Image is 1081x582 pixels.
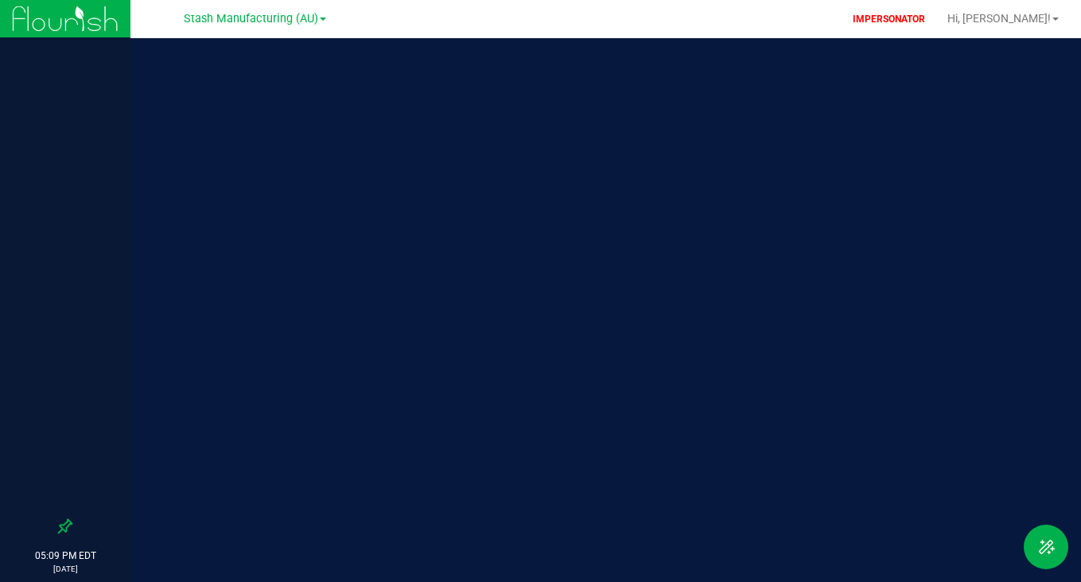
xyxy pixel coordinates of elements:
span: Stash Manufacturing (AU) [184,12,318,25]
label: Pin the sidebar to full width on large screens [57,518,73,534]
p: IMPERSONATOR [846,12,931,26]
span: Hi, [PERSON_NAME]! [947,12,1051,25]
p: [DATE] [7,563,123,575]
button: Toggle Menu [1024,525,1068,569]
p: 05:09 PM EDT [7,549,123,563]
